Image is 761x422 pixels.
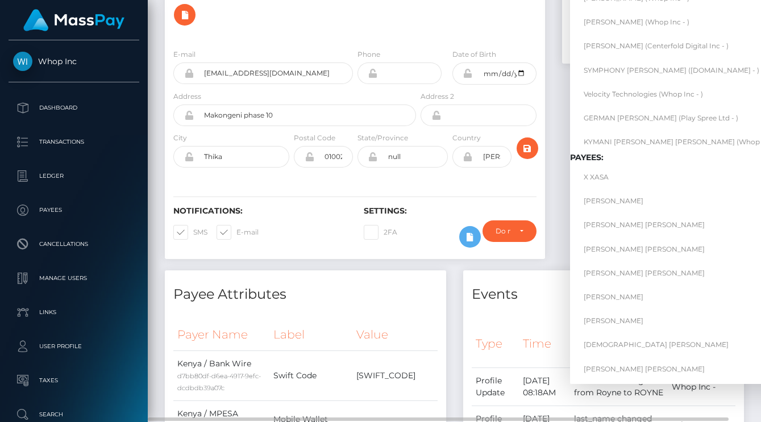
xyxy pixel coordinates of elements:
[9,366,139,395] a: Taxes
[13,52,32,71] img: Whop Inc
[13,304,135,321] p: Links
[173,206,347,216] h6: Notifications:
[483,220,537,242] button: Do not require
[668,368,735,406] td: Whop Inc -
[9,332,139,361] a: User Profile
[9,162,139,190] a: Ledger
[352,319,438,350] th: Value
[496,227,510,236] div: Do not require
[173,225,207,240] label: SMS
[173,133,187,143] label: City
[173,350,269,400] td: Kenya / Bank Wire
[9,56,139,66] span: Whop Inc
[173,285,438,304] h4: Payee Attributes
[452,133,481,143] label: Country
[173,49,196,60] label: E-mail
[173,91,201,102] label: Address
[173,319,269,350] th: Payer Name
[421,91,454,102] label: Address 2
[519,319,571,367] th: Time
[13,236,135,253] p: Cancellations
[9,298,139,327] a: Links
[364,225,397,240] label: 2FA
[13,168,135,185] p: Ledger
[13,270,135,287] p: Manage Users
[364,206,537,216] h6: Settings:
[9,128,139,156] a: Transactions
[23,9,124,31] img: MassPay Logo
[519,368,571,406] td: [DATE] 08:18AM
[294,133,335,143] label: Postal Code
[13,372,135,389] p: Taxes
[217,225,259,240] label: E-mail
[472,319,519,367] th: Type
[472,368,519,406] td: Profile Update
[13,202,135,219] p: Payees
[9,196,139,224] a: Payees
[472,285,736,304] h4: Events
[352,350,438,400] td: [SWIFT_CODE]
[357,133,408,143] label: State/Province
[570,368,668,406] td: first_name changed from Royne to ROYNE
[9,264,139,293] a: Manage Users
[13,133,135,151] p: Transactions
[9,94,139,122] a: Dashboard
[177,372,261,392] small: d7bb80df-d6ea-4917-9efc-dcdbdb39a07c
[269,319,352,350] th: Label
[9,230,139,258] a: Cancellations
[452,49,496,60] label: Date of Birth
[13,338,135,355] p: User Profile
[269,350,352,400] td: Swift Code
[13,99,135,116] p: Dashboard
[357,49,380,60] label: Phone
